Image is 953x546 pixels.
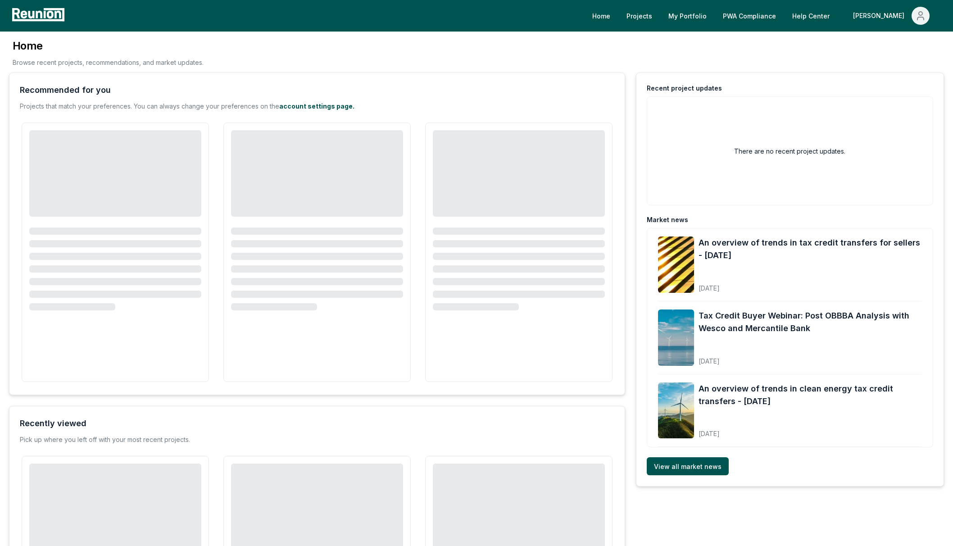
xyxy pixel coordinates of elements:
[619,7,659,25] a: Projects
[785,7,837,25] a: Help Center
[658,382,694,439] img: An overview of trends in clean energy tax credit transfers - August 2025
[853,7,908,25] div: [PERSON_NAME]
[699,350,922,366] div: [DATE]
[699,277,922,293] div: [DATE]
[585,7,617,25] a: Home
[716,7,783,25] a: PWA Compliance
[647,457,729,475] a: View all market news
[699,237,922,262] a: An overview of trends in tax credit transfers for sellers - [DATE]
[699,423,922,438] div: [DATE]
[699,309,922,335] a: Tax Credit Buyer Webinar: Post OBBBA Analysis with Wesco and Mercantile Bank
[846,7,937,25] button: [PERSON_NAME]
[20,435,190,444] div: Pick up where you left off with your most recent projects.
[699,382,922,408] a: An overview of trends in clean energy tax credit transfers - [DATE]
[13,58,204,67] p: Browse recent projects, recommendations, and market updates.
[658,237,694,293] img: An overview of trends in tax credit transfers for sellers - September 2025
[647,84,722,93] div: Recent project updates
[279,102,354,110] a: account settings page.
[661,7,714,25] a: My Portfolio
[658,309,694,366] img: Tax Credit Buyer Webinar: Post OBBBA Analysis with Wesco and Mercantile Bank
[13,39,204,53] h3: Home
[647,215,688,224] div: Market news
[20,84,111,96] div: Recommended for you
[20,102,279,110] span: Projects that match your preferences. You can always change your preferences on the
[585,7,944,25] nav: Main
[734,146,845,156] h2: There are no recent project updates.
[20,417,86,430] div: Recently viewed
